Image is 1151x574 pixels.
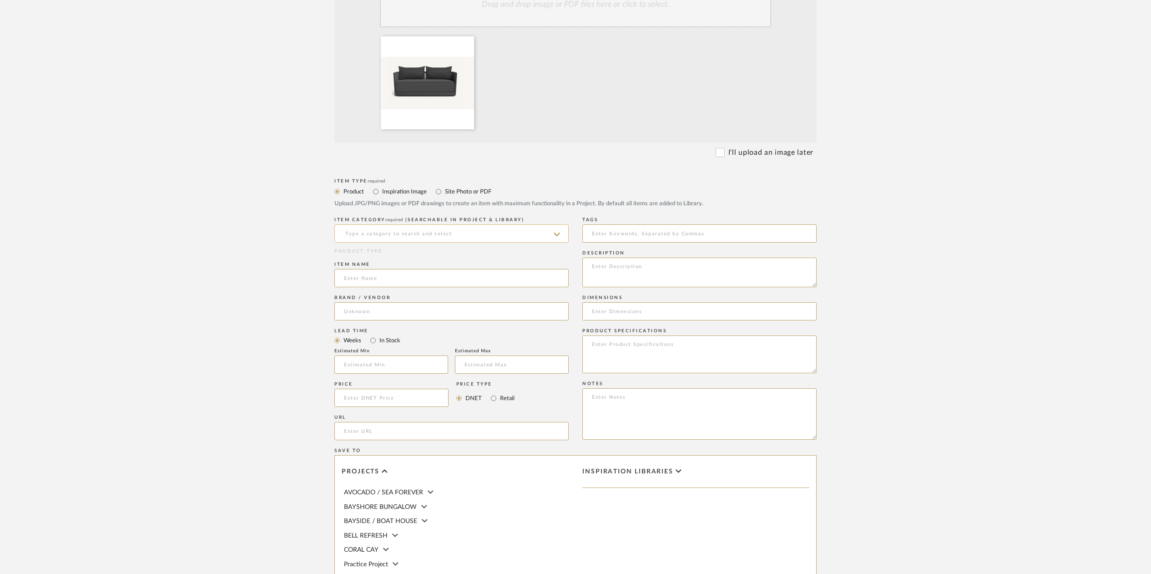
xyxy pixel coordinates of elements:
[344,489,423,496] span: AVOCADO / SEA FOREVER
[464,393,482,403] label: DNET
[455,348,569,354] div: Estimated Max
[343,335,361,345] label: Weeks
[334,448,817,453] div: Save To
[343,187,364,197] label: Product
[582,224,817,243] input: Enter Keywords, Separated by Commas
[582,302,817,320] input: Enter Dimensions
[381,187,427,197] label: Inspiration Image
[368,179,385,183] span: required
[334,356,448,374] input: Estimated Min
[582,295,817,300] div: Dimensions
[499,393,515,403] label: Retail
[456,389,515,407] mat-radio-group: Select price type
[334,381,449,387] div: Price
[334,328,569,334] div: Lead Time
[444,187,491,197] label: Site Photo or PDF
[334,422,569,440] input: Enter URL
[582,468,673,476] span: Inspiration libraries
[344,561,388,568] span: Practice Project
[455,356,569,374] input: Estimated Max
[334,389,449,407] input: Enter DNET Price
[334,217,569,223] div: ITEM CATEGORY
[334,295,569,300] div: Brand / Vendor
[334,415,569,420] div: URL
[582,328,817,334] div: Product Specifications
[334,269,569,287] input: Enter Name
[344,533,388,539] span: BELL REFRESH
[582,217,817,223] div: Tags
[334,335,569,346] mat-radio-group: Select item type
[334,302,569,320] input: Unknown
[379,335,400,345] label: In Stock
[344,518,417,524] span: BAYSIDE / BOAT HOUSE
[334,178,817,184] div: Item Type
[344,504,417,510] span: BAYSHORE BUNGALOW
[582,381,817,386] div: Notes
[334,262,569,267] div: Item name
[456,381,515,387] div: Price Type
[405,218,525,222] span: (Searchable in Project & Library)
[728,147,813,158] label: I'll upload an image later
[344,547,379,553] span: CORAL CAY
[385,218,403,222] span: required
[334,248,569,255] div: PRODUCT TYPE
[334,186,817,197] mat-radio-group: Select item type
[334,224,569,243] input: Type a category to search and select
[582,250,817,256] div: Description
[342,468,379,476] span: Projects
[334,348,448,354] div: Estimated Min
[334,199,817,208] div: Upload JPG/PNG images or PDF drawings to create an item with maximum functionality in a Project. ...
